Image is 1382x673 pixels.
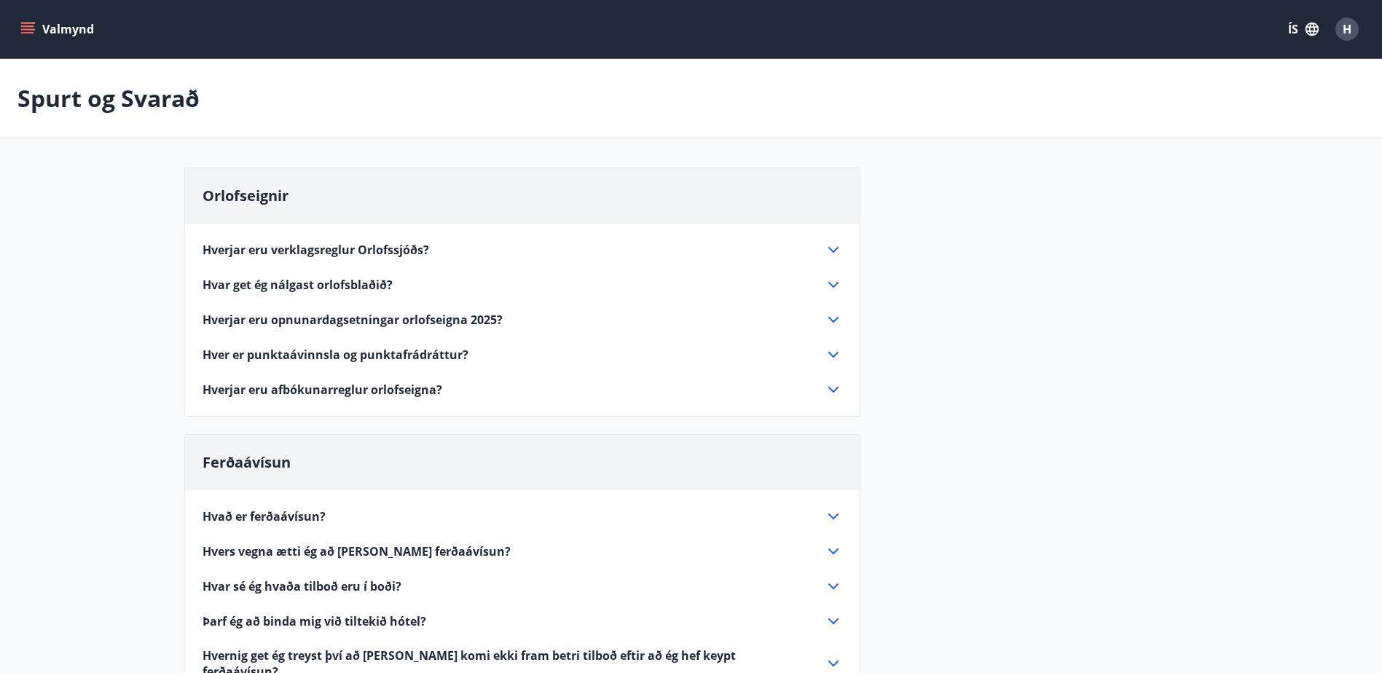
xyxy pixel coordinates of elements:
[203,382,442,398] span: Hverjar eru afbókunarreglur orlofseigna?
[203,508,842,525] div: Hvað er ferðaávísun?
[203,276,842,294] div: Hvar get ég nálgast orlofsblaðið?
[1280,16,1327,42] button: ÍS
[203,242,429,258] span: Hverjar eru verklagsreglur Orlofssjóðs?
[203,277,393,293] span: Hvar get ég nálgast orlofsblaðið?
[203,381,842,398] div: Hverjar eru afbókunarreglur orlofseigna?
[203,578,401,594] span: Hvar sé ég hvaða tilboð eru í boði?
[203,613,426,629] span: Þarf ég að binda mig við tiltekið hótel?
[203,311,842,328] div: Hverjar eru opnunardagsetningar orlofseigna 2025?
[203,613,842,630] div: Þarf ég að binda mig við tiltekið hótel?
[203,347,468,363] span: Hver er punktaávinnsla og punktafrádráttur?
[203,578,842,595] div: Hvar sé ég hvaða tilboð eru í boði?
[203,543,511,559] span: Hvers vegna ætti ég að [PERSON_NAME] ferðaávísun?
[203,452,291,472] span: Ferðaávísun
[203,312,503,328] span: Hverjar eru opnunardagsetningar orlofseigna 2025?
[203,241,842,259] div: Hverjar eru verklagsreglur Orlofssjóðs?
[17,16,100,42] button: menu
[203,543,842,560] div: Hvers vegna ætti ég að [PERSON_NAME] ferðaávísun?
[203,508,326,524] span: Hvað er ferðaávísun?
[1343,21,1351,37] span: H
[203,186,288,205] span: Orlofseignir
[1330,12,1365,47] button: H
[203,346,842,363] div: Hver er punktaávinnsla og punktafrádráttur?
[17,82,200,114] p: Spurt og Svarað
